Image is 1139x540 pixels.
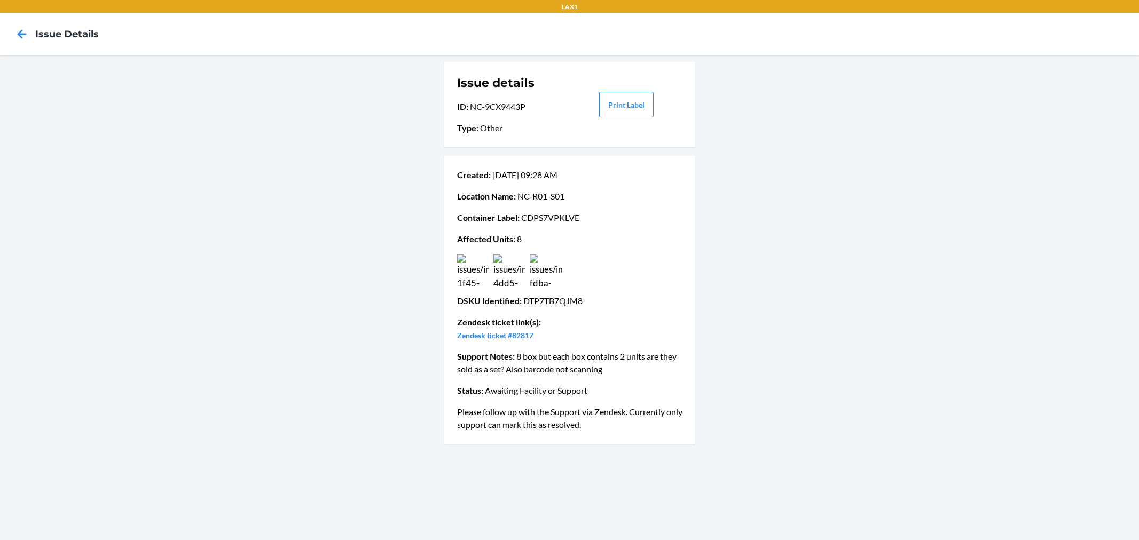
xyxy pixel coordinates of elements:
[457,123,478,133] span: Type :
[457,122,569,134] p: Other
[457,233,682,245] p: 8
[457,254,489,286] img: issues/images/c1c6f5b0-1f45-425a-9749-274573e36d99.jpg
[599,92,654,117] button: Print Label
[457,191,516,201] span: Location Name :
[457,100,569,113] p: NC-9CX9443P
[35,27,99,41] h4: Issue details
[457,101,468,112] span: ID :
[530,254,562,286] img: issues/images/a650b376-fdba-401c-9c88-3ef320b21b2a.jpg
[493,254,525,286] img: issues/images/0a00347e-4dd5-4ff0-aaf7-1286f03d564d.jpg
[457,317,541,327] span: Zendesk ticket link(s) :
[457,190,682,203] p: NC-R01-S01
[457,170,491,180] span: Created :
[457,212,520,223] span: Container Label :
[457,384,682,397] p: Awaiting Facility or Support
[457,351,515,361] span: Support Notes :
[457,211,682,224] p: CDPS7VPKLVE
[457,295,682,307] p: DTP7TB7QJM8
[457,385,483,395] span: Status :
[457,406,682,431] p: Please follow up with the Support via Zendesk. Currently only support can mark this as resolved.
[457,169,682,181] p: [DATE] 09:28 AM
[457,296,522,306] span: DSKU Identified :
[457,75,569,92] h1: Issue details
[457,350,682,376] p: 8 box but each box contains 2 units are they sold as a set? Also barcode not scanning
[562,2,578,12] p: LAX1
[457,234,515,244] span: Affected Units :
[457,331,533,340] a: Zendesk ticket #82817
